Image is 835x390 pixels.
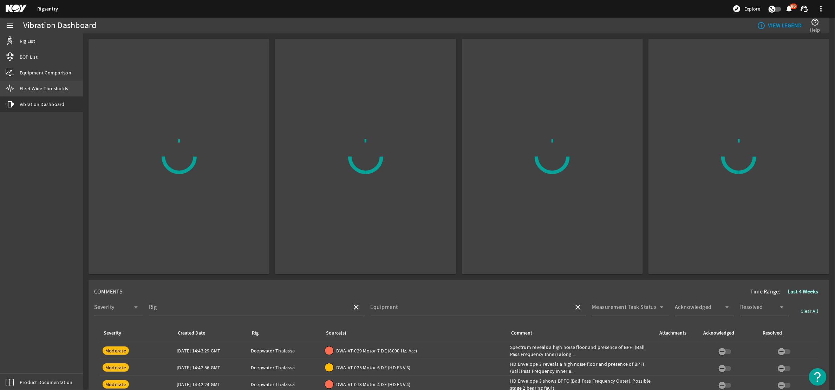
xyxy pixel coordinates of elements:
mat-icon: close [574,303,582,311]
div: Rig [252,329,259,337]
div: Attachments [659,329,686,337]
mat-icon: help_outline [811,18,820,26]
span: Explore [744,5,760,12]
span: Moderate [105,381,126,388]
span: Help [810,26,820,33]
div: Spectrum reveals a high noise floor and presence of BPFI (Ball Pass Frequency Inner) along... [510,344,653,358]
span: Clear All [801,308,818,315]
div: Vibration Dashboard [23,22,97,29]
span: Product Documentation [20,379,72,386]
span: BOP List [20,53,38,60]
mat-icon: explore [732,5,741,13]
div: Comment [511,329,532,337]
div: Time Range: [750,285,824,298]
span: Moderate [105,364,126,371]
span: Rig List [20,38,35,45]
div: Source(s) [325,329,502,337]
div: Resolved [763,329,782,337]
div: Acknowledged [702,329,753,337]
mat-label: Resolved [740,304,763,311]
mat-label: Acknowledged [675,304,712,311]
span: Fleet Wide Thresholds [20,85,68,92]
div: Source(s) [326,329,346,337]
button: more_vert [813,0,829,17]
div: Severity [103,329,168,337]
div: Deepwater Thalassa [251,364,319,371]
span: DWA-VT-025 Motor 6 DE (HD ENV 3) [336,364,411,371]
button: 86 [785,5,793,13]
div: Resolved [762,329,813,337]
div: [DATE] 14:42:24 GMT [177,381,245,388]
span: Moderate [105,348,126,354]
button: Open Resource Center [809,368,827,386]
button: Last 4 Weeks [782,285,824,298]
mat-icon: close [352,303,361,311]
div: Comment [510,329,650,337]
div: [DATE] 14:43:29 GMT [177,347,245,354]
button: Clear All [795,305,824,317]
div: Rig [251,329,317,337]
div: HD Envelope 3 reveals a high noise floor and presence of BPFI (Ball Pass Frequency Inner a... [510,361,653,375]
span: DWA-VT-029 Motor 7 DE (8000 Hz, Acc) [336,347,417,354]
a: Rigsentry [37,6,58,12]
input: Select a Rig [149,306,347,314]
mat-label: Equipment [371,304,398,311]
div: Attachments [658,329,694,337]
span: Vibration Dashboard [20,101,65,108]
mat-label: Rig [149,304,157,311]
div: Acknowledged [703,329,734,337]
b: VIEW LEGEND [768,22,802,29]
div: Created Date [177,329,242,337]
div: Created Date [178,329,205,337]
span: Equipment Comparison [20,69,71,76]
span: COMMENTS [94,288,123,295]
button: VIEW LEGEND [754,19,804,32]
button: Explore [730,3,763,14]
mat-icon: vibration [6,100,14,108]
div: [DATE] 14:42:56 GMT [177,364,245,371]
mat-label: Measurement Task Status [592,304,657,311]
mat-icon: menu [6,21,14,30]
mat-icon: notifications [785,5,794,13]
input: Select Equipment [371,306,568,314]
mat-icon: support_agent [800,5,808,13]
mat-label: Severity [94,304,115,311]
span: DWA-VT-013 Motor 4 DE (HD ENV 4) [336,381,411,388]
mat-icon: info_outline [757,21,763,30]
b: Last 4 Weeks [788,288,818,295]
div: Severity [104,329,121,337]
div: Deepwater Thalassa [251,347,319,354]
div: Deepwater Thalassa [251,381,319,388]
